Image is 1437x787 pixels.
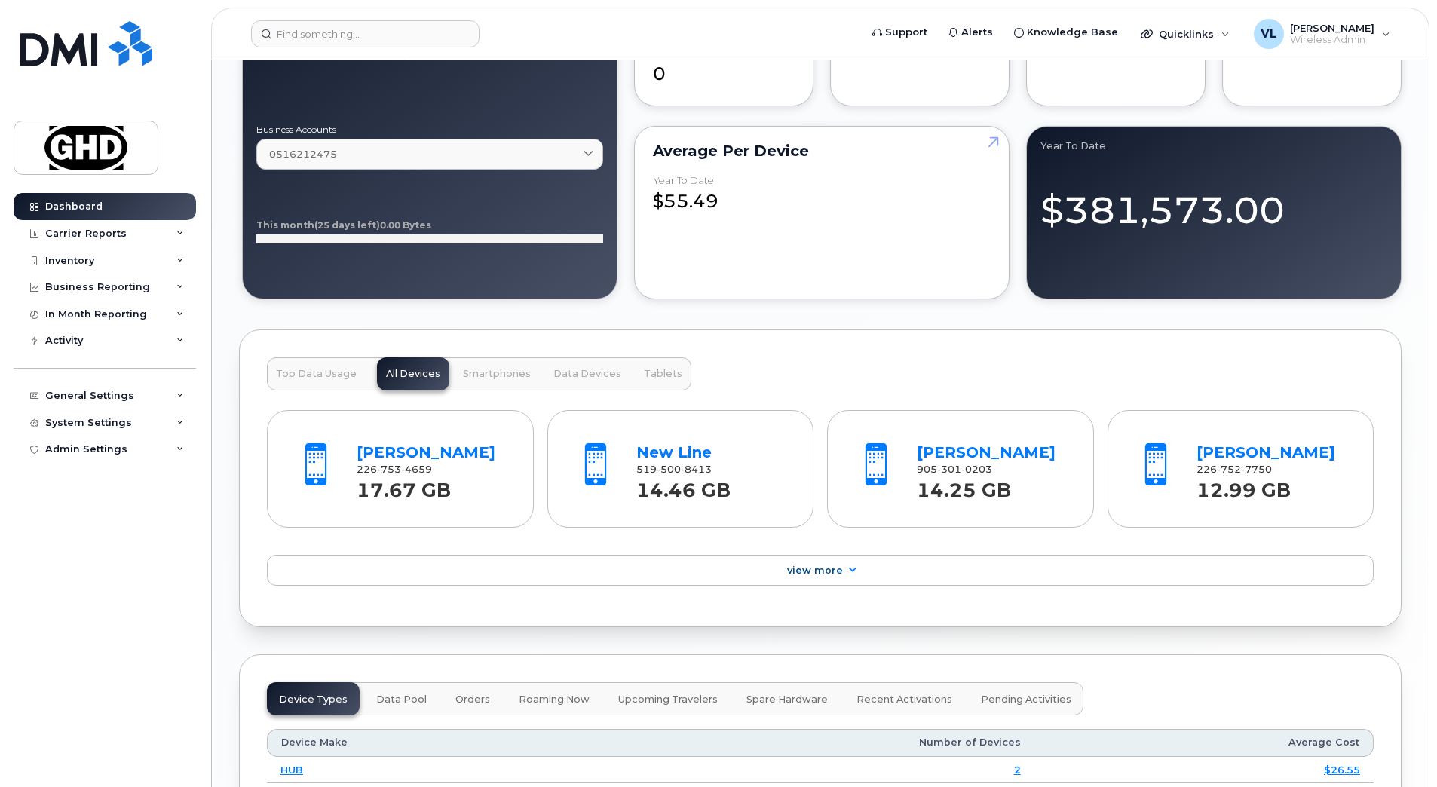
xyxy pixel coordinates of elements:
[1371,721,1426,776] iframe: Messenger Launcher
[544,357,630,390] button: Data Devices
[937,464,961,475] span: 301
[1034,729,1374,756] th: Average Cost
[357,470,451,501] strong: 17.67 GB
[519,694,590,706] span: Roaming Now
[256,139,603,170] a: 0516212475
[357,443,495,461] a: [PERSON_NAME]
[653,175,991,214] div: $55.49
[1159,28,1214,40] span: Quicklinks
[653,145,991,157] div: Average per Device
[961,464,992,475] span: 0203
[862,17,938,47] a: Support
[1290,34,1374,46] span: Wireless Admin
[1261,25,1277,43] span: VL
[267,729,591,756] th: Device Make
[256,219,314,231] tspan: This month
[463,368,531,380] span: Smartphones
[917,470,1011,501] strong: 14.25 GB
[885,25,927,40] span: Support
[917,464,992,475] span: 905
[1196,464,1272,475] span: 226
[1241,464,1272,475] span: 7750
[1217,464,1241,475] span: 752
[380,219,431,231] tspan: 0.00 Bytes
[401,464,432,475] span: 4659
[653,175,714,186] div: Year to Date
[1196,443,1335,461] a: [PERSON_NAME]
[314,219,380,231] tspan: (25 days left)
[981,694,1071,706] span: Pending Activities
[280,764,303,776] a: HUB
[455,694,490,706] span: Orders
[276,368,357,380] span: Top Data Usage
[635,357,691,390] button: Tablets
[267,555,1374,586] a: View More
[1027,25,1118,40] span: Knowledge Base
[553,368,621,380] span: Data Devices
[657,464,681,475] span: 500
[454,357,540,390] button: Smartphones
[1040,140,1387,152] div: Year to Date
[1196,470,1291,501] strong: 12.99 GB
[1014,764,1021,776] a: 2
[644,368,682,380] span: Tablets
[618,694,718,706] span: Upcoming Travelers
[917,443,1056,461] a: [PERSON_NAME]
[961,25,993,40] span: Alerts
[636,470,731,501] strong: 14.46 GB
[856,694,952,706] span: Recent Activations
[256,125,603,134] label: Business Accounts
[636,464,712,475] span: 519
[251,20,480,47] input: Find something...
[1324,764,1360,776] a: $26.55
[681,464,712,475] span: 8413
[1130,19,1240,49] div: Quicklinks
[377,464,401,475] span: 753
[357,464,432,475] span: 226
[376,694,427,706] span: Data Pool
[1290,22,1374,34] span: [PERSON_NAME]
[636,443,712,461] a: New Line
[746,694,828,706] span: Spare Hardware
[269,147,337,161] span: 0516212475
[1040,170,1387,236] div: $381,573.00
[591,729,1034,756] th: Number of Devices
[787,565,843,576] span: View More
[1003,17,1129,47] a: Knowledge Base
[938,17,1003,47] a: Alerts
[653,48,795,87] div: 0
[1243,19,1401,49] div: Vinh Le
[267,357,366,390] button: Top Data Usage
